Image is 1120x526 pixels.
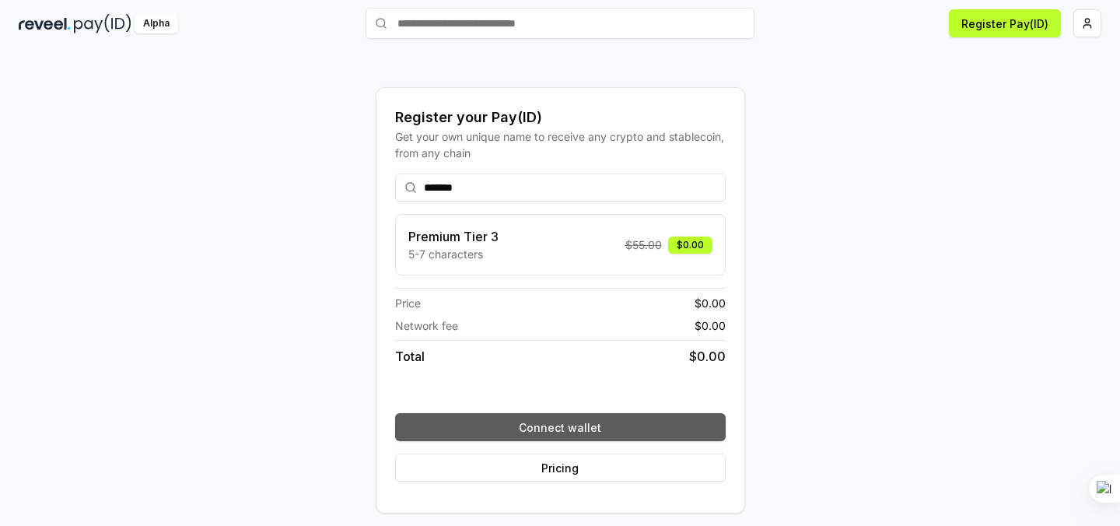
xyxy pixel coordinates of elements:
[949,9,1061,37] button: Register Pay(ID)
[135,14,178,33] div: Alpha
[695,317,726,334] span: $ 0.00
[395,413,726,441] button: Connect wallet
[395,107,726,128] div: Register your Pay(ID)
[625,237,662,253] span: $ 55.00
[395,317,458,334] span: Network fee
[395,295,421,311] span: Price
[695,295,726,311] span: $ 0.00
[19,14,71,33] img: reveel_dark
[395,454,726,482] button: Pricing
[408,246,499,262] p: 5-7 characters
[668,237,712,254] div: $0.00
[395,347,425,366] span: Total
[395,128,726,161] div: Get your own unique name to receive any crypto and stablecoin, from any chain
[74,14,131,33] img: pay_id
[408,227,499,246] h3: Premium Tier 3
[689,347,726,366] span: $ 0.00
